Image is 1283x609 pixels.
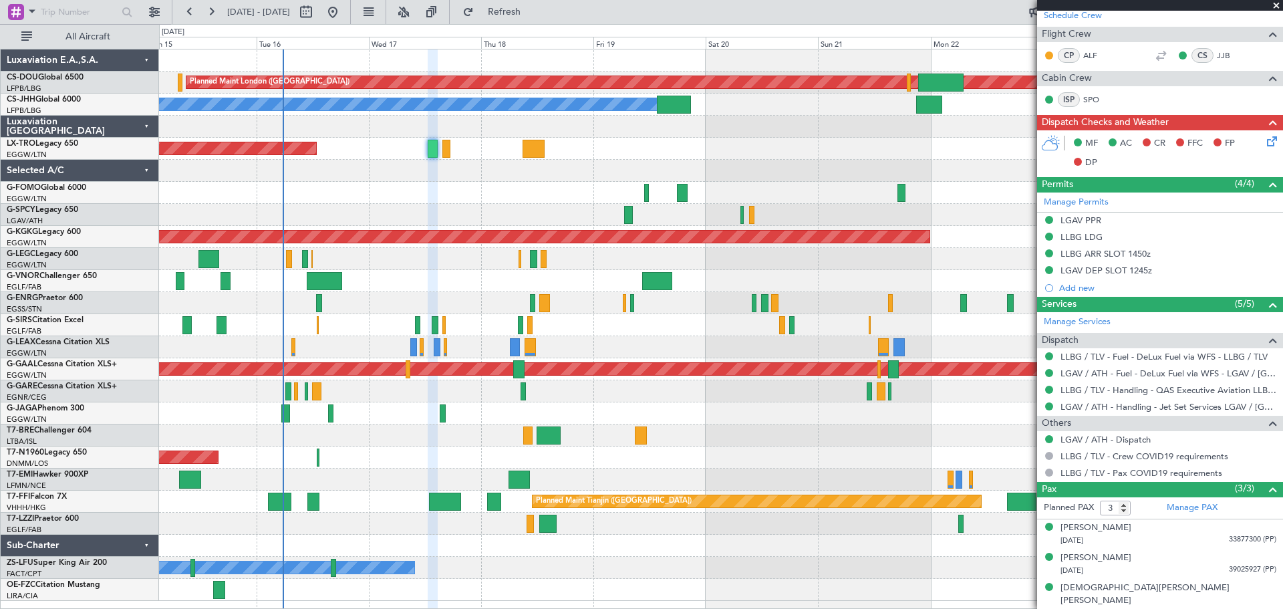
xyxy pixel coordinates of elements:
a: T7-N1960Legacy 650 [7,449,87,457]
span: G-LEGC [7,250,35,258]
button: Refresh [456,1,537,23]
a: LGAV / ATH - Handling - Jet Set Services LGAV / [GEOGRAPHIC_DATA] [1060,401,1276,412]
a: Manage PAX [1167,501,1218,515]
span: Flight Crew [1042,27,1091,42]
a: G-VNORChallenger 650 [7,272,97,280]
a: LTBA/ISL [7,437,37,447]
span: [DATE] [1060,566,1083,576]
a: LLBG / TLV - Crew COVID19 requirements [1060,451,1228,462]
span: Permits [1042,177,1073,193]
a: Schedule Crew [1044,9,1102,23]
a: EGLF/FAB [7,282,41,292]
span: DP [1085,156,1097,170]
input: Trip Number [41,2,118,22]
a: EGGW/LTN [7,348,47,358]
span: Pax [1042,482,1056,497]
a: G-KGKGLegacy 600 [7,228,81,236]
a: DNMM/LOS [7,459,48,469]
a: ALF [1083,49,1113,62]
span: T7-BRE [7,427,34,435]
a: EGLF/FAB [7,326,41,336]
span: MF [1085,137,1098,150]
a: LGAV / ATH - Dispatch [1060,434,1151,445]
a: LFPB/LBG [7,106,41,116]
span: Dispatch [1042,333,1079,348]
a: LX-TROLegacy 650 [7,140,78,148]
div: Planned Maint Tianjin ([GEOGRAPHIC_DATA]) [536,491,692,511]
span: G-LEAX [7,338,35,346]
a: LIRA/CIA [7,591,38,601]
a: JJB [1217,49,1247,62]
span: ZS-LFU [7,559,33,567]
div: [DATE] [162,27,184,38]
a: T7-EMIHawker 900XP [7,471,88,479]
span: LX-TRO [7,140,35,148]
span: G-SPCY [7,206,35,214]
a: LGAV/ATH [7,216,43,226]
a: EGGW/LTN [7,238,47,248]
span: Refresh [476,7,533,17]
span: G-JAGA [7,404,37,412]
a: G-SIRSCitation Excel [7,316,84,324]
div: LLBG ARR SLOT 1450z [1060,248,1151,259]
span: G-GARE [7,382,37,390]
div: LGAV PPR [1060,215,1101,226]
div: CP [1058,48,1080,63]
a: T7-LZZIPraetor 600 [7,515,79,523]
span: 39025927 (PP) [1229,564,1276,576]
span: G-SIRS [7,316,32,324]
a: LFPB/LBG [7,84,41,94]
span: [DATE] [1060,535,1083,545]
div: Tue 16 [257,37,369,49]
span: (4/4) [1235,176,1254,191]
div: LGAV DEP SLOT 1245z [1060,265,1152,276]
span: G-KGKG [7,228,38,236]
a: Manage Permits [1044,196,1109,209]
div: Sat 20 [706,37,818,49]
span: G-FOMO [7,184,41,192]
div: Fri 19 [593,37,706,49]
span: Others [1042,416,1071,431]
div: [PERSON_NAME] [1060,521,1131,535]
div: [DEMOGRAPHIC_DATA][PERSON_NAME] [PERSON_NAME] [1060,582,1276,608]
a: LLBG / TLV - Pax COVID19 requirements [1060,467,1222,479]
div: Mon 15 [144,37,257,49]
span: All Aircraft [35,32,141,41]
span: 33877300 (PP) [1229,534,1276,545]
a: SPO [1083,94,1113,106]
a: EGSS/STN [7,304,42,314]
a: LGAV / ATH - Fuel - DeLux Fuel via WFS - LGAV / [GEOGRAPHIC_DATA] [1060,368,1276,379]
a: T7-BREChallenger 604 [7,427,92,435]
div: Thu 18 [481,37,593,49]
label: Planned PAX [1044,501,1094,515]
span: T7-N1960 [7,449,44,457]
span: CS-DOU [7,74,38,82]
div: Wed 17 [369,37,481,49]
span: FP [1225,137,1235,150]
div: [PERSON_NAME] [1060,552,1131,565]
span: G-VNOR [7,272,39,280]
a: LLBG / TLV - Fuel - DeLux Fuel via WFS - LLBG / TLV [1060,351,1268,362]
a: OE-FZCCitation Mustang [7,581,100,589]
span: Cabin Crew [1042,71,1092,86]
span: Services [1042,297,1077,312]
a: Manage Services [1044,316,1111,329]
a: CS-DOUGlobal 6500 [7,74,84,82]
span: Dispatch Checks and Weather [1042,115,1169,130]
a: G-ENRGPraetor 600 [7,294,83,302]
a: FACT/CPT [7,569,41,579]
a: LFMN/NCE [7,481,46,491]
a: VHHH/HKG [7,503,46,513]
a: T7-FFIFalcon 7X [7,493,67,501]
span: T7-FFI [7,493,30,501]
a: EGGW/LTN [7,194,47,204]
span: G-ENRG [7,294,38,302]
span: G-GAAL [7,360,37,368]
a: EGGW/LTN [7,150,47,160]
div: LLBG LDG [1060,231,1103,243]
span: CS-JHH [7,96,35,104]
a: EGGW/LTN [7,260,47,270]
span: (5/5) [1235,297,1254,311]
a: G-JAGAPhenom 300 [7,404,84,412]
div: Mon 22 [931,37,1043,49]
